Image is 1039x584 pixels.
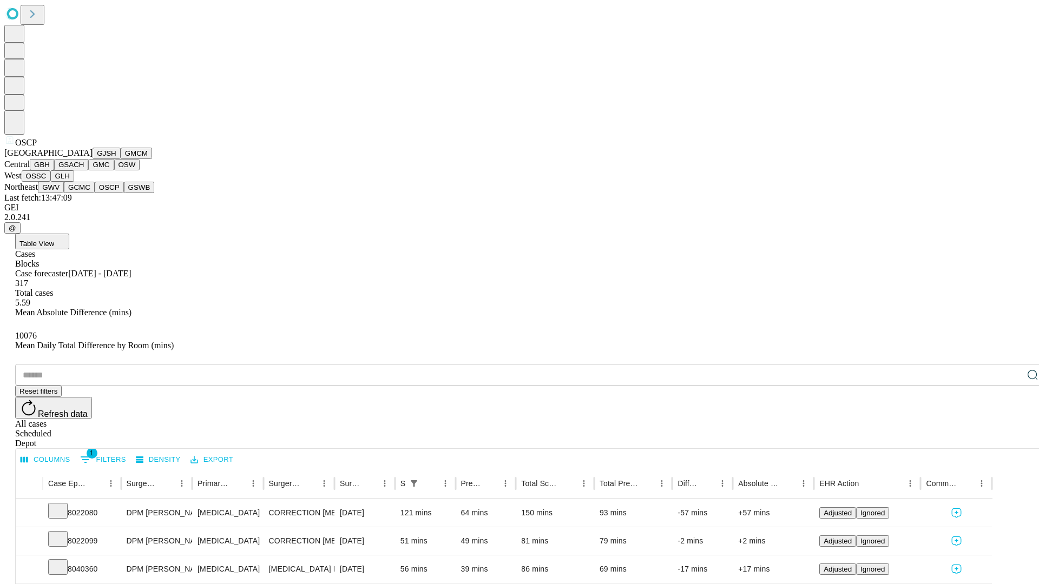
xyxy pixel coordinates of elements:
[340,479,361,488] div: Surgery Date
[860,565,885,573] span: Ignored
[461,499,511,527] div: 64 mins
[48,527,116,555] div: 8022099
[127,527,187,555] div: DPM [PERSON_NAME] [PERSON_NAME]
[87,448,97,459] span: 1
[715,476,730,491] button: Menu
[461,555,511,583] div: 39 mins
[30,159,54,170] button: GBH
[21,560,37,579] button: Expand
[738,499,808,527] div: +57 mins
[231,476,246,491] button: Sort
[521,527,589,555] div: 81 mins
[269,499,329,527] div: CORRECTION [MEDICAL_DATA], DOUBLE [MEDICAL_DATA]
[198,555,258,583] div: [MEDICAL_DATA]
[400,479,405,488] div: Scheduled In Room Duration
[856,535,889,547] button: Ignored
[860,537,885,545] span: Ignored
[21,504,37,523] button: Expand
[48,479,87,488] div: Case Epic Id
[340,555,390,583] div: [DATE]
[377,476,392,491] button: Menu
[4,193,72,202] span: Last fetch: 13:47:09
[198,479,229,488] div: Primary Service
[198,499,258,527] div: [MEDICAL_DATA]
[269,479,300,488] div: Surgery Name
[48,499,116,527] div: 8022080
[159,476,174,491] button: Sort
[903,476,918,491] button: Menu
[561,476,576,491] button: Sort
[174,476,189,491] button: Menu
[860,509,885,517] span: Ignored
[738,555,808,583] div: +17 mins
[340,527,390,555] div: [DATE]
[824,509,852,517] span: Adjusted
[103,476,119,491] button: Menu
[269,555,329,583] div: [MEDICAL_DATA] PLANTAR [MEDICAL_DATA]
[819,563,856,575] button: Adjusted
[461,479,482,488] div: Predicted In Room Duration
[654,476,669,491] button: Menu
[19,387,57,395] span: Reset filters
[340,499,390,527] div: [DATE]
[48,555,116,583] div: 8040360
[461,527,511,555] div: 49 mins
[521,499,589,527] div: 150 mins
[15,269,68,278] span: Case forecaster
[781,476,796,491] button: Sort
[15,138,37,147] span: OSCP
[4,171,22,180] span: West
[824,537,852,545] span: Adjusted
[4,160,30,169] span: Central
[406,476,422,491] div: 1 active filter
[824,565,852,573] span: Adjusted
[124,182,155,193] button: GSWB
[15,308,131,317] span: Mean Absolute Difference (mins)
[198,527,258,555] div: [MEDICAL_DATA]
[246,476,261,491] button: Menu
[95,182,124,193] button: OSCP
[15,331,37,340] span: 10076
[400,527,450,555] div: 51 mins
[406,476,422,491] button: Show filters
[88,476,103,491] button: Sort
[438,476,453,491] button: Menu
[77,451,129,468] button: Show filters
[819,479,859,488] div: EHR Action
[15,397,92,419] button: Refresh data
[600,527,667,555] div: 79 mins
[521,479,560,488] div: Total Scheduled Duration
[50,170,74,182] button: GLH
[639,476,654,491] button: Sort
[15,341,174,350] span: Mean Daily Total Difference by Room (mins)
[974,476,989,491] button: Menu
[498,476,513,491] button: Menu
[959,476,974,491] button: Sort
[15,288,53,297] span: Total cases
[18,452,73,468] button: Select columns
[15,234,69,249] button: Table View
[678,479,699,488] div: Difference
[88,159,114,170] button: GMC
[700,476,715,491] button: Sort
[9,224,16,232] span: @
[19,240,54,248] span: Table View
[678,555,727,583] div: -17 mins
[521,555,589,583] div: 86 mins
[362,476,377,491] button: Sort
[4,203,1035,213] div: GEI
[600,499,667,527] div: 93 mins
[856,563,889,575] button: Ignored
[127,555,187,583] div: DPM [PERSON_NAME] [PERSON_NAME]
[576,476,591,491] button: Menu
[483,476,498,491] button: Sort
[600,555,667,583] div: 69 mins
[133,452,183,468] button: Density
[15,298,30,307] span: 5.59
[856,507,889,519] button: Ignored
[15,278,28,288] span: 317
[127,499,187,527] div: DPM [PERSON_NAME] [PERSON_NAME]
[127,479,158,488] div: Surgeon Name
[738,527,808,555] div: +2 mins
[819,535,856,547] button: Adjusted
